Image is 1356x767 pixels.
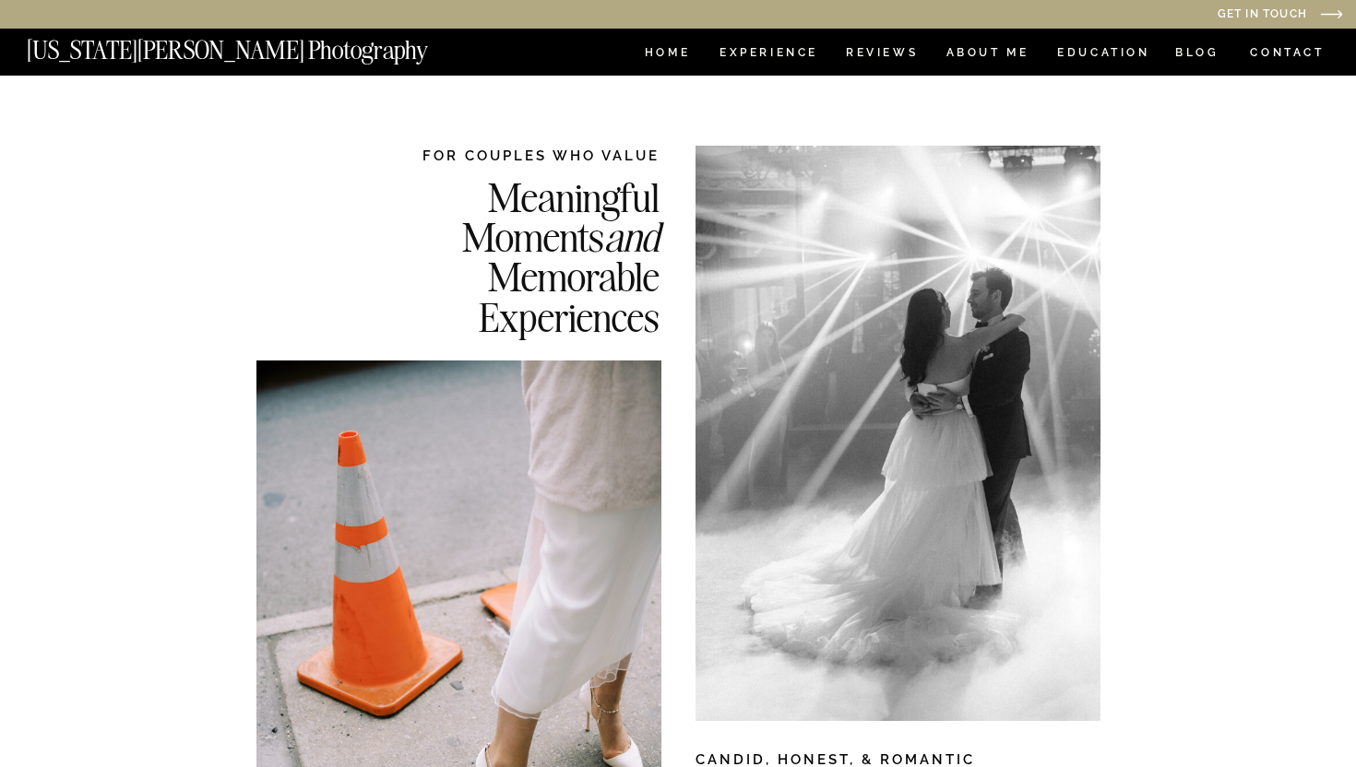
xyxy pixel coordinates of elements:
a: HOME [641,47,694,63]
a: [US_STATE][PERSON_NAME] Photography [27,38,490,53]
h2: Meaningful Moments Memorable Experiences [368,177,660,335]
a: EDUCATION [1055,47,1152,63]
i: and [604,211,660,262]
a: CONTACT [1249,42,1326,63]
a: ABOUT ME [946,47,1029,63]
h2: FOR COUPLES WHO VALUE [368,146,660,165]
a: Experience [720,47,816,63]
a: REVIEWS [846,47,915,63]
a: Get in Touch [1029,8,1307,22]
a: BLOG [1175,47,1219,63]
